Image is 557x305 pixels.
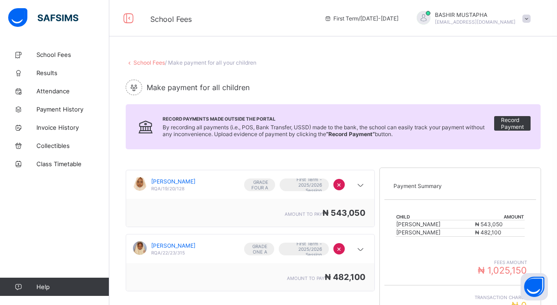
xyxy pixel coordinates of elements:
[251,244,267,254] span: GRADE ONE A
[285,211,322,217] span: amount to pay
[126,170,375,227] div: [object Object]
[36,283,109,290] span: Help
[36,142,109,149] span: Collectibles
[8,8,78,27] img: safsims
[286,241,322,257] span: First Term - 2025/2026 Session
[326,131,375,137] b: “Record Payment”
[355,245,366,254] i: arrow
[36,87,109,95] span: Attendance
[36,51,109,58] span: School Fees
[147,83,250,92] span: Make payment for all children
[435,19,516,25] span: [EMAIL_ADDRESS][DOMAIN_NAME]
[151,242,195,249] span: [PERSON_NAME]
[393,259,527,265] span: fees amount
[475,229,501,236] span: ₦ 482,100
[151,186,184,191] span: RQA/19/20/128
[478,265,527,276] span: ₦ 1,025,150
[36,69,109,76] span: Results
[393,183,527,189] p: Payment Summary
[165,59,256,66] span: / Make payment for all your children
[435,11,516,18] span: BASHIR MUSTAPHA
[163,124,485,137] span: By recording all payments (i.e., POS, Bank Transfer, USSD) made to the bank, the school can easil...
[287,275,325,281] span: amount to pay
[475,221,503,228] span: ₦ 543,050
[322,208,365,218] span: ₦ 543,050
[36,106,109,113] span: Payment History
[151,178,195,185] span: [PERSON_NAME]
[151,250,185,255] span: RQA/22/23/315
[36,160,109,168] span: Class Timetable
[251,179,268,190] span: GRADE FOUR A
[396,229,475,237] td: [PERSON_NAME]
[163,116,494,122] span: Record Payments Made Outside the Portal
[133,59,165,66] a: School Fees
[355,181,366,190] i: arrow
[286,177,322,193] span: First Term - 2025/2026 Session
[337,180,342,189] span: ×
[475,213,525,220] th: Amount
[150,15,192,24] span: School Fees
[126,234,375,291] div: [object Object]
[36,124,109,131] span: Invoice History
[521,273,548,300] button: Open asap
[501,117,524,130] span: Record Payment
[408,11,535,26] div: BASHIRMUSTAPHA
[337,244,342,253] span: ×
[393,295,527,300] span: Transaction charge
[396,220,475,229] td: [PERSON_NAME]
[325,272,365,282] span: ₦ 482,100
[396,213,475,220] th: Child
[324,15,399,22] span: session/term information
